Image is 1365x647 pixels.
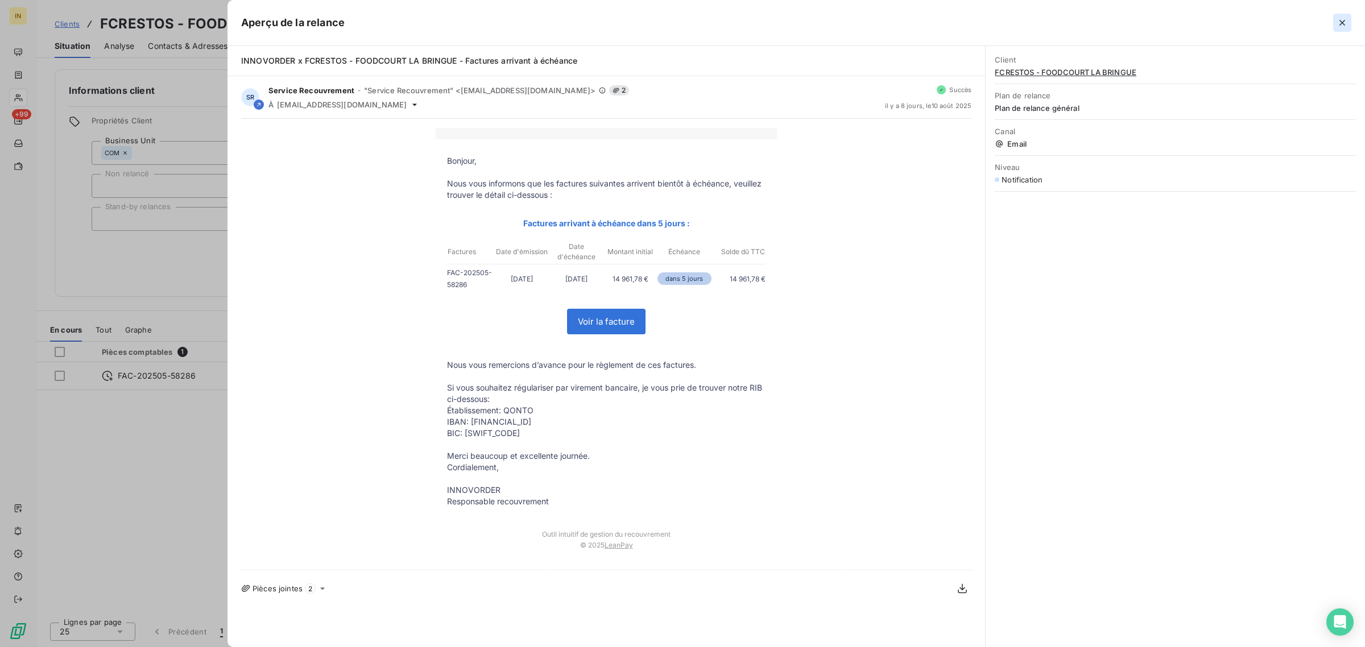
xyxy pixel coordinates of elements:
[495,247,548,257] p: Date d'émission
[268,86,354,95] span: Service Recouvrement
[1326,608,1354,636] div: Open Intercom Messenger
[277,100,407,109] span: [EMAIL_ADDRESS][DOMAIN_NAME]
[447,405,766,416] p: Établissement: QONTO
[995,139,1356,148] span: Email
[436,538,777,561] td: © 2025
[995,163,1356,172] span: Niveau
[995,91,1356,100] span: Plan de relance
[549,273,603,285] p: [DATE]
[1002,175,1043,184] span: Notification
[447,496,766,507] p: Responsable recouvrement
[995,127,1356,136] span: Canal
[448,247,494,257] p: Factures
[949,86,971,93] span: Succès
[241,56,577,65] span: INNOVORDER x FCRESTOS - FOODCOURT LA BRINGUE - Factures arrivant à échéance
[241,15,345,31] h5: Aperçu de la relance
[885,102,972,109] span: il y a 8 jours , le 10 août 2025
[447,484,766,496] p: INNOVORDER
[604,247,657,257] p: Montant initial
[657,272,712,285] p: dans 5 jours
[447,416,766,428] p: IBAN: [FINANCIAL_ID]
[549,242,602,262] p: Date d'échéance
[447,155,766,167] p: Bonjour,
[995,68,1356,77] span: FCRESTOS - FOODCOURT LA BRINGUE
[447,267,495,291] p: FAC-202505-58286
[658,247,711,257] p: Échéance
[712,273,766,285] p: 14 961,78 €
[253,584,303,593] span: Pièces jointes
[447,178,766,201] p: Nous vous informons que les factures suivantes arrivent bientôt à échéance, veuillez trouver le d...
[241,88,259,106] div: SR
[305,583,316,594] span: 2
[568,309,645,334] a: Voir la facture
[495,273,549,285] p: [DATE]
[447,217,766,230] p: Factures arrivant à échéance dans 5 jours :
[447,462,766,473] p: Cordialement,
[447,359,766,371] p: Nous vous remercions d’avance pour le règlement de ces factures.
[358,87,361,94] span: -
[995,103,1356,113] span: Plan de relance général
[364,86,595,95] span: "Service Recouvrement" <[EMAIL_ADDRESS][DOMAIN_NAME]>
[447,382,766,405] p: Si vous souhaitez régulariser par virement bancaire, je vous prie de trouver notre RIB ci-dessous:
[447,428,766,439] p: BIC: [SWIFT_CODE]
[436,519,777,538] td: Outil intuitif de gestion du recouvrement
[447,450,766,462] p: Merci beaucoup et excellente journée.
[609,85,629,96] span: 2
[605,541,633,549] a: LeanPay
[995,55,1356,64] span: Client
[603,273,657,285] p: 14 961,78 €
[268,100,274,109] span: À
[712,247,765,257] p: Solde dû TTC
